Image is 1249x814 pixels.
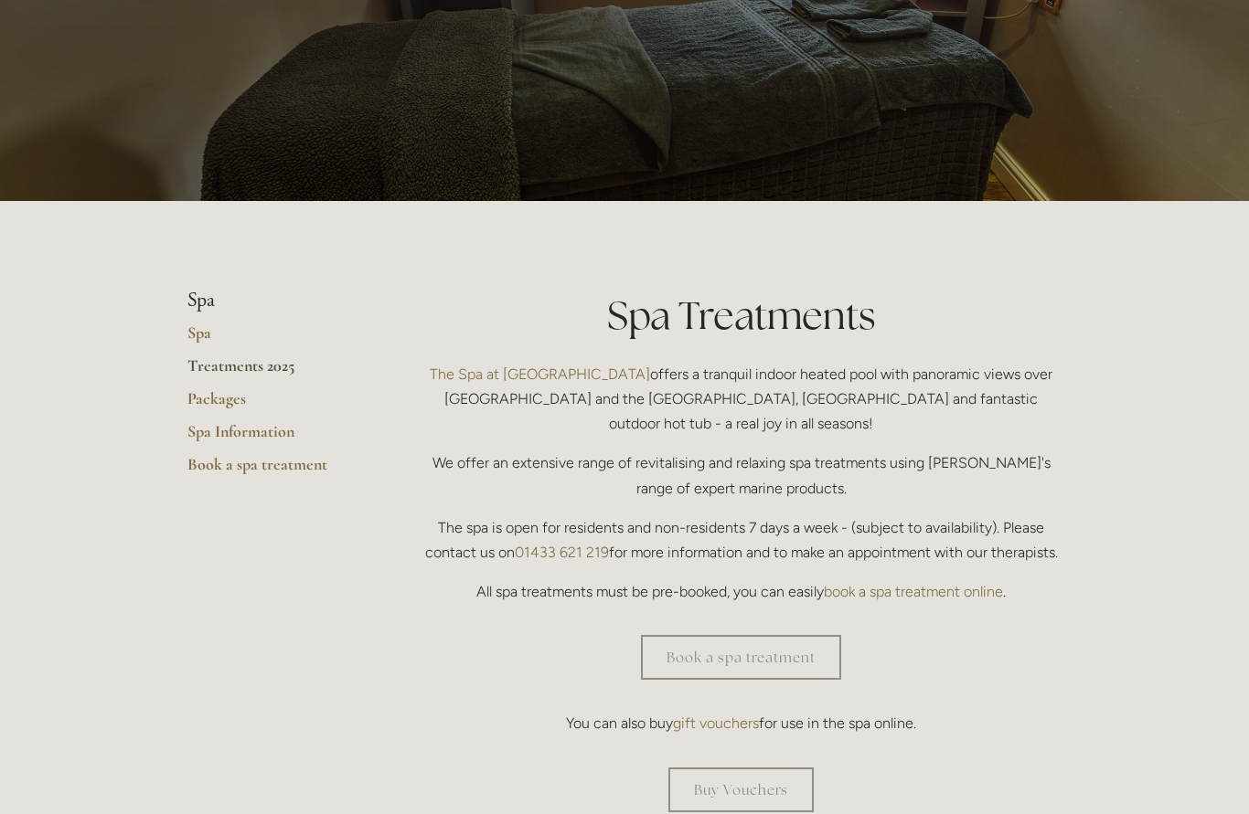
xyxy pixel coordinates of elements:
p: You can also buy for use in the spa online. [421,711,1062,735]
p: offers a tranquil indoor heated pool with panoramic views over [GEOGRAPHIC_DATA] and the [GEOGRAP... [421,362,1062,437]
a: Treatments 2025 [187,355,362,388]
h1: Spa Treatments [421,289,1062,343]
a: Buy Vouchers [668,767,814,812]
p: We offer an extensive range of revitalising and relaxing spa treatments using [PERSON_NAME]'s ran... [421,450,1062,500]
a: Book a spa treatment [187,454,362,487]
li: Spa [187,289,362,312]
a: book a spa treatment online [824,583,1003,600]
p: The spa is open for residents and non-residents 7 days a week - (subject to availability). Please... [421,515,1062,565]
p: All spa treatments must be pre-booked, you can easily . [421,579,1062,604]
a: Packages [187,388,362,421]
a: Spa Information [187,421,362,454]
a: gift vouchers [673,714,759,732]
a: Spa [187,322,362,355]
a: The Spa at [GEOGRAPHIC_DATA] [430,365,650,383]
a: 01433 621 219 [515,544,609,561]
a: Book a spa treatment [641,635,841,680]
